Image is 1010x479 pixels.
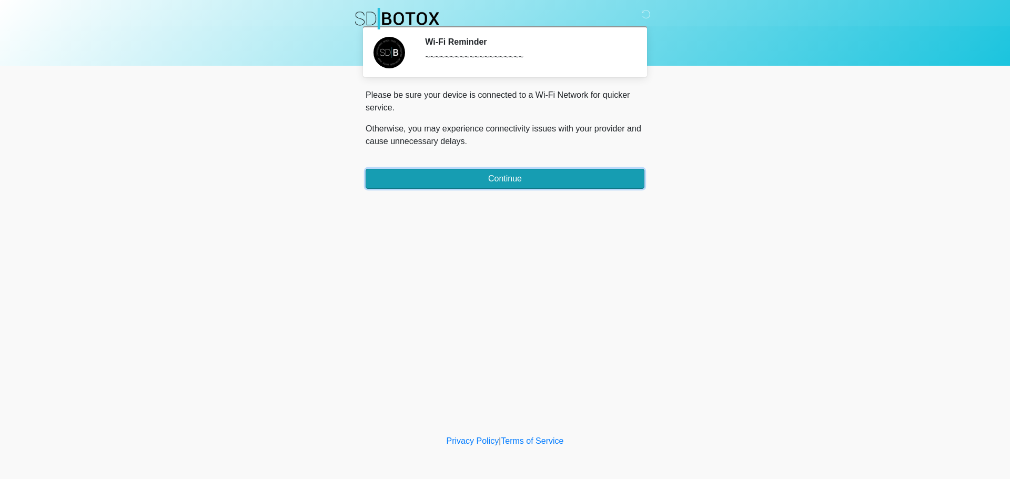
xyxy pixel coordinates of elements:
[501,436,563,445] a: Terms of Service
[366,89,644,114] p: Please be sure your device is connected to a Wi-Fi Network for quicker service.
[355,8,439,29] img: SDBotox Logo
[425,37,629,47] h2: Wi-Fi Reminder
[465,137,467,146] span: .
[373,37,405,68] img: Agent Avatar
[499,436,501,445] a: |
[425,51,629,64] div: ~~~~~~~~~~~~~~~~~~~~
[366,169,644,189] button: Continue
[447,436,499,445] a: Privacy Policy
[366,123,644,148] p: Otherwise, you may experience connectivity issues with your provider and cause unnecessary delays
